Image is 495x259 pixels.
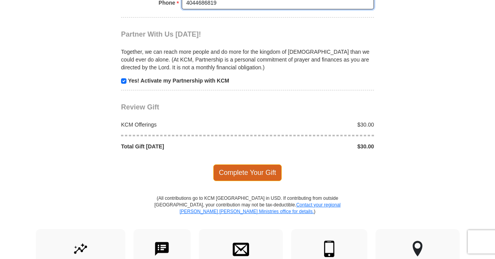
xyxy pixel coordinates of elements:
div: $30.00 [247,143,378,150]
img: give-by-stock.svg [72,241,89,257]
img: envelope.svg [233,241,249,257]
strong: Yes! Activate my Partnership with KCM [128,78,229,84]
p: Together, we can reach more people and do more for the kingdom of [DEMOGRAPHIC_DATA] than we coul... [121,48,374,71]
img: other-region [412,241,423,257]
span: Partner With Us [DATE]! [121,30,201,38]
span: Complete Your Gift [213,164,282,181]
p: (All contributions go to KCM [GEOGRAPHIC_DATA] in USD. If contributing from outside [GEOGRAPHIC_D... [154,195,341,229]
a: Contact your regional [PERSON_NAME] [PERSON_NAME] Ministries office for details. [179,202,341,214]
div: $30.00 [247,121,378,129]
img: text-to-give.svg [154,241,170,257]
img: mobile.svg [321,241,337,257]
div: KCM Offerings [117,121,248,129]
span: Review Gift [121,103,159,111]
div: Total Gift [DATE] [117,143,248,150]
